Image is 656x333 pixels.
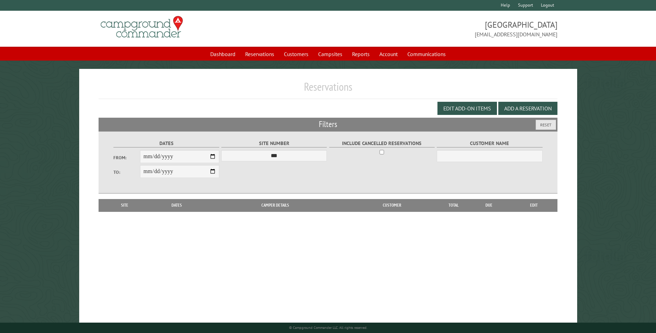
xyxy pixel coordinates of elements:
[206,199,344,211] th: Camper Details
[102,199,147,211] th: Site
[344,199,440,211] th: Customer
[314,47,347,61] a: Campsites
[280,47,313,61] a: Customers
[99,80,557,99] h1: Reservations
[221,139,327,147] label: Site Number
[99,118,557,131] h2: Filters
[147,199,206,211] th: Dates
[403,47,450,61] a: Communications
[328,19,557,38] span: [GEOGRAPHIC_DATA] [EMAIL_ADDRESS][DOMAIN_NAME]
[329,139,435,147] label: Include Cancelled Reservations
[437,102,497,115] button: Edit Add-on Items
[113,139,219,147] label: Dates
[99,13,185,40] img: Campground Commander
[113,154,140,161] label: From:
[440,199,467,211] th: Total
[375,47,402,61] a: Account
[498,102,557,115] button: Add a Reservation
[289,325,367,330] small: © Campground Commander LLC. All rights reserved.
[536,120,556,130] button: Reset
[437,139,542,147] label: Customer Name
[348,47,374,61] a: Reports
[467,199,511,211] th: Due
[113,169,140,175] label: To:
[241,47,278,61] a: Reservations
[511,199,557,211] th: Edit
[206,47,240,61] a: Dashboard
